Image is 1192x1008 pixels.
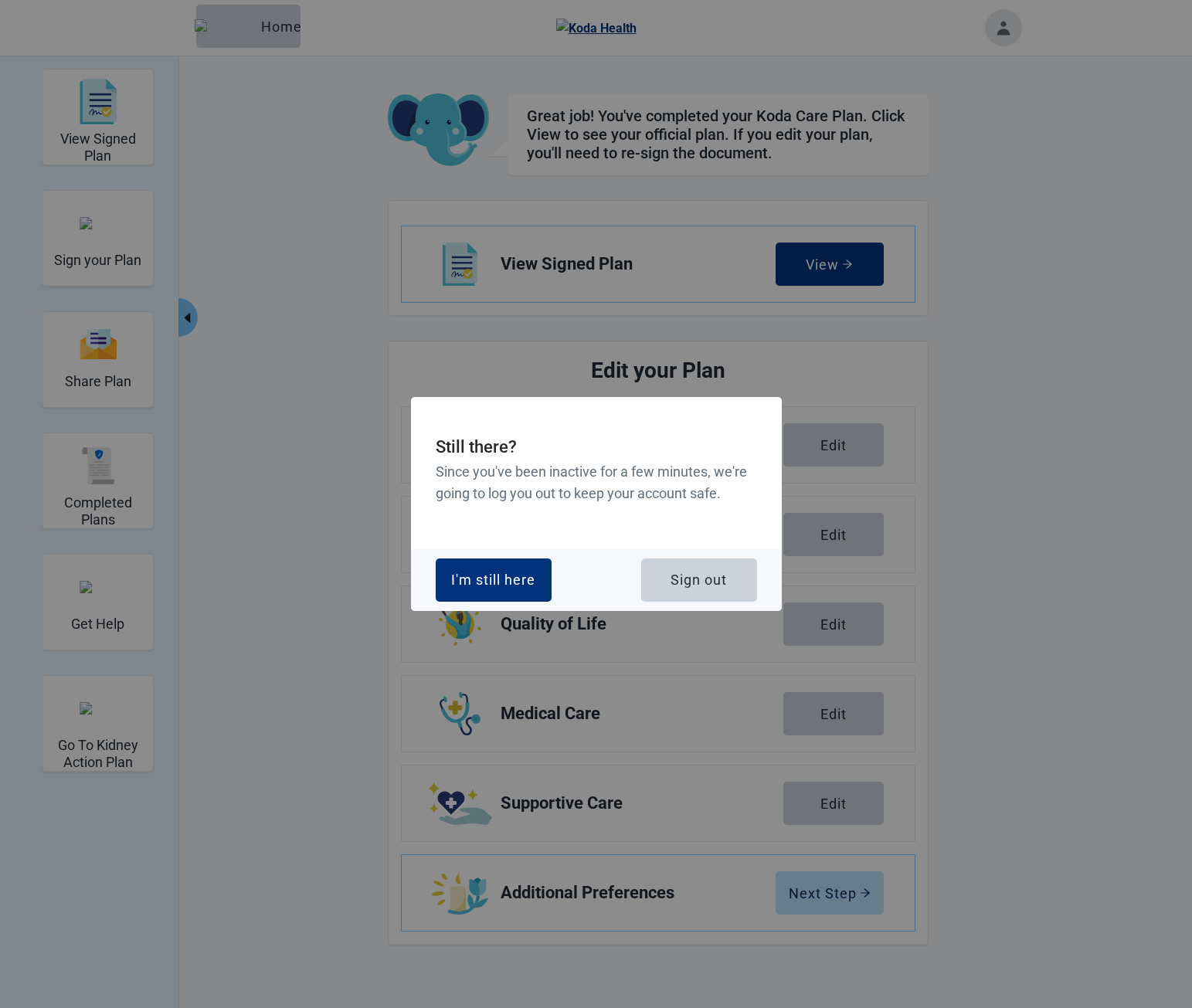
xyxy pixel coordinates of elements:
div: Sign out [671,572,727,588]
div: I'm still here [451,572,535,588]
button: Sign out [641,558,757,602]
h3: Since you've been inactive for a few minutes, we're going to log you out to keep your account safe. [436,461,757,505]
button: I'm still here [436,558,552,602]
h2: Still there? [436,434,757,461]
